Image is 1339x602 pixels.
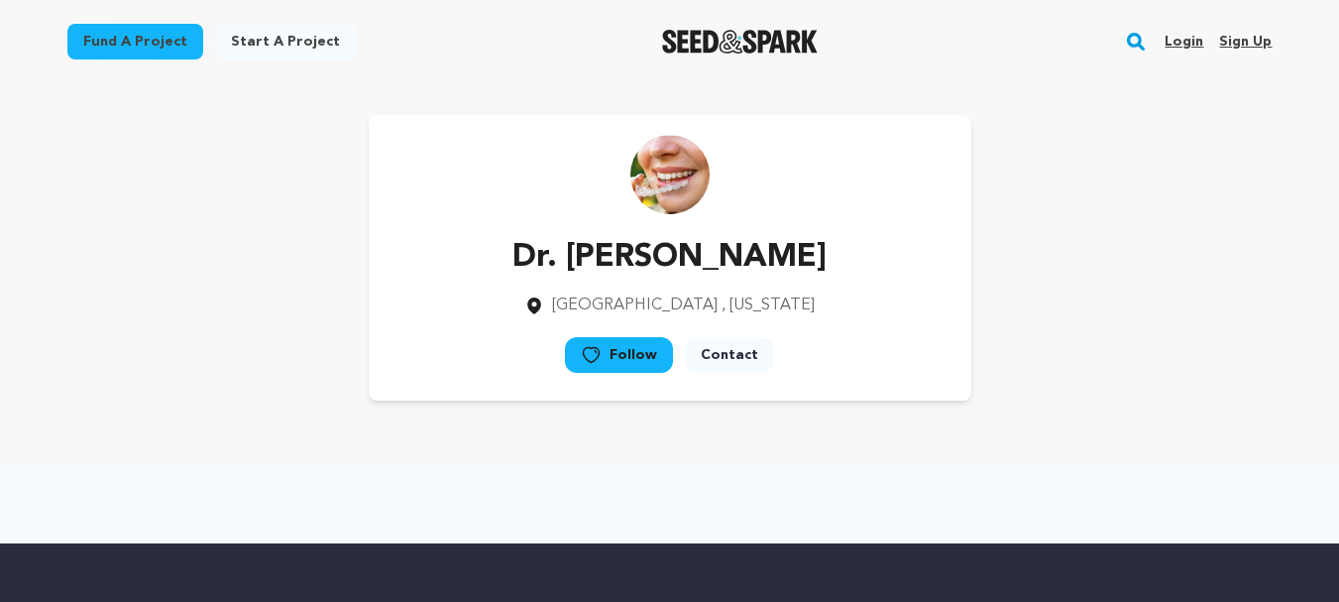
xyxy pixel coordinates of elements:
a: Start a project [215,24,356,60]
a: Login [1165,26,1203,58]
p: Dr. [PERSON_NAME] [512,234,827,282]
span: , [US_STATE] [722,298,815,313]
a: Seed&Spark Homepage [662,30,818,54]
a: Sign up [1219,26,1272,58]
a: Follow [565,337,673,373]
span: [GEOGRAPHIC_DATA] [552,298,718,313]
img: https://seedandspark-static.s3.us-east-2.amazonaws.com/images/User/001/993/268/medium/27a65f512e2... [630,135,710,214]
img: Seed&Spark Logo Dark Mode [662,30,818,54]
a: Contact [685,337,774,373]
a: Fund a project [67,24,203,60]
